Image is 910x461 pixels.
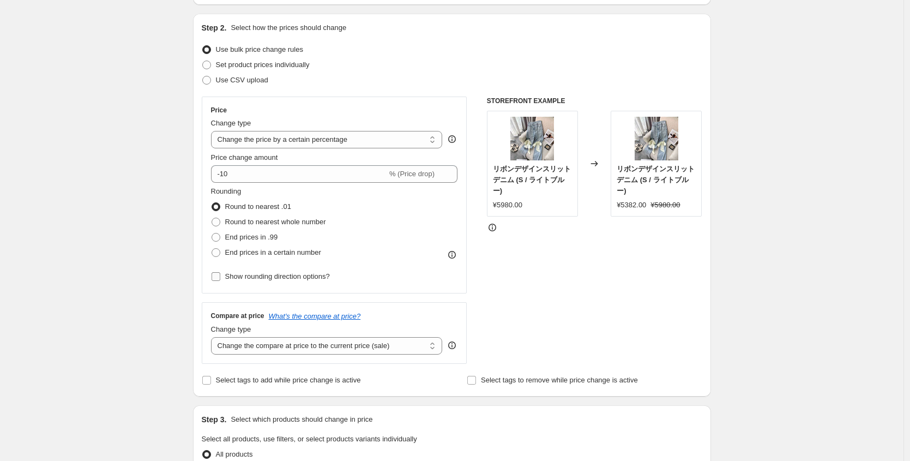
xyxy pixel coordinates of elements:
[202,435,417,443] span: Select all products, use filters, or select products variants individually
[211,312,264,320] h3: Compare at price
[231,414,372,425] p: Select which products should change in price
[225,248,321,256] span: End prices in a certain number
[617,165,695,195] span: リボンデザインスリットデニム (S / ライトブルー)
[211,325,251,333] span: Change type
[510,117,554,160] img: O1CN01hHE6Sv2BZGt70slnA__2217722478352_80x.webp
[617,200,646,211] div: ¥5382.00
[216,76,268,84] span: Use CSV upload
[211,106,227,115] h3: Price
[216,61,310,69] span: Set product prices individually
[202,22,227,33] h2: Step 2.
[216,450,253,458] span: All products
[211,119,251,127] span: Change type
[493,200,522,211] div: ¥5980.00
[231,22,346,33] p: Select how the prices should change
[225,233,278,241] span: End prices in .99
[211,165,387,183] input: -15
[211,187,242,195] span: Rounding
[447,134,457,145] div: help
[389,170,435,178] span: % (Price drop)
[202,414,227,425] h2: Step 3.
[447,340,457,351] div: help
[481,376,638,384] span: Select tags to remove while price change is active
[225,202,291,211] span: Round to nearest .01
[225,218,326,226] span: Round to nearest whole number
[487,97,702,105] h6: STOREFRONT EXAMPLE
[216,45,303,53] span: Use bulk price change rules
[216,376,361,384] span: Select tags to add while price change is active
[493,165,571,195] span: リボンデザインスリットデニム (S / ライトブルー)
[269,312,361,320] button: What's the compare at price?
[211,153,278,161] span: Price change amount
[225,272,330,280] span: Show rounding direction options?
[650,200,680,211] strike: ¥5980.00
[635,117,678,160] img: O1CN01hHE6Sv2BZGt70slnA__2217722478352_80x.webp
